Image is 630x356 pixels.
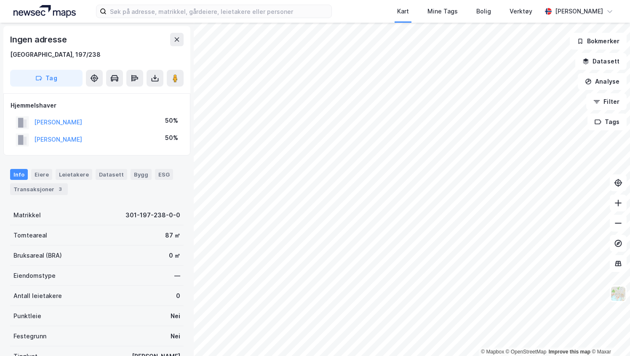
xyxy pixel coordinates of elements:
div: Kart [397,6,409,16]
div: Eiere [31,169,52,180]
div: 301-197-238-0-0 [125,210,180,220]
img: logo.a4113a55bc3d86da70a041830d287a7e.svg [13,5,76,18]
div: Mine Tags [427,6,458,16]
button: Filter [586,93,627,110]
div: [PERSON_NAME] [555,6,603,16]
button: Datasett [575,53,627,70]
a: Mapbox [481,349,504,355]
input: Søk på adresse, matrikkel, gårdeiere, leietakere eller personer [107,5,331,18]
div: Bygg [131,169,152,180]
div: 3 [56,185,64,193]
div: Info [10,169,28,180]
button: Tag [10,70,83,87]
button: Analyse [578,73,627,90]
div: Matrikkel [13,210,41,220]
div: Bruksareal (BRA) [13,251,62,261]
div: Nei [171,311,180,321]
a: Improve this map [549,349,590,355]
div: Hjemmelshaver [11,100,183,111]
img: Z [610,286,626,302]
div: Punktleie [13,311,41,321]
button: Bokmerker [570,33,627,50]
div: 50% [165,116,178,126]
div: Leietakere [56,169,92,180]
div: ESG [155,169,173,180]
div: Eiendomstype [13,271,56,281]
button: Tags [587,113,627,130]
div: Tomteareal [13,230,47,240]
div: Nei [171,331,180,341]
iframe: Chat Widget [588,316,630,356]
div: 87 ㎡ [165,230,180,240]
div: 0 ㎡ [169,251,180,261]
div: Datasett [96,169,127,180]
div: [GEOGRAPHIC_DATA], 197/238 [10,50,101,60]
div: Bolig [476,6,491,16]
div: Transaksjoner [10,183,68,195]
div: 50% [165,133,178,143]
div: — [174,271,180,281]
div: Festegrunn [13,331,46,341]
div: Antall leietakere [13,291,62,301]
a: OpenStreetMap [506,349,547,355]
div: Verktøy [510,6,532,16]
div: 0 [176,291,180,301]
div: Ingen adresse [10,33,68,46]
